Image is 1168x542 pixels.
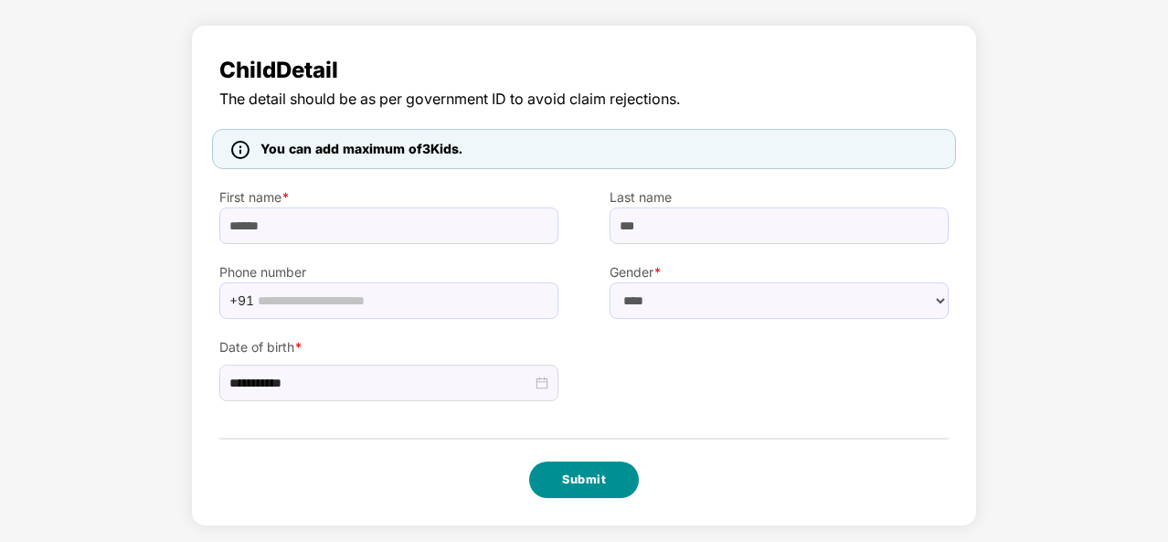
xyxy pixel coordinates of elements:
[610,187,949,207] label: Last name
[610,262,949,282] label: Gender
[219,337,558,357] label: Date of birth
[219,88,949,111] span: The detail should be as per government ID to avoid claim rejections.
[529,462,639,498] button: Submit
[229,287,254,314] span: +91
[260,141,462,156] span: You can add maximum of 3 Kids.
[219,187,558,207] label: First name
[219,53,949,88] span: Child Detail
[219,262,558,282] label: Phone number
[231,141,250,159] img: icon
